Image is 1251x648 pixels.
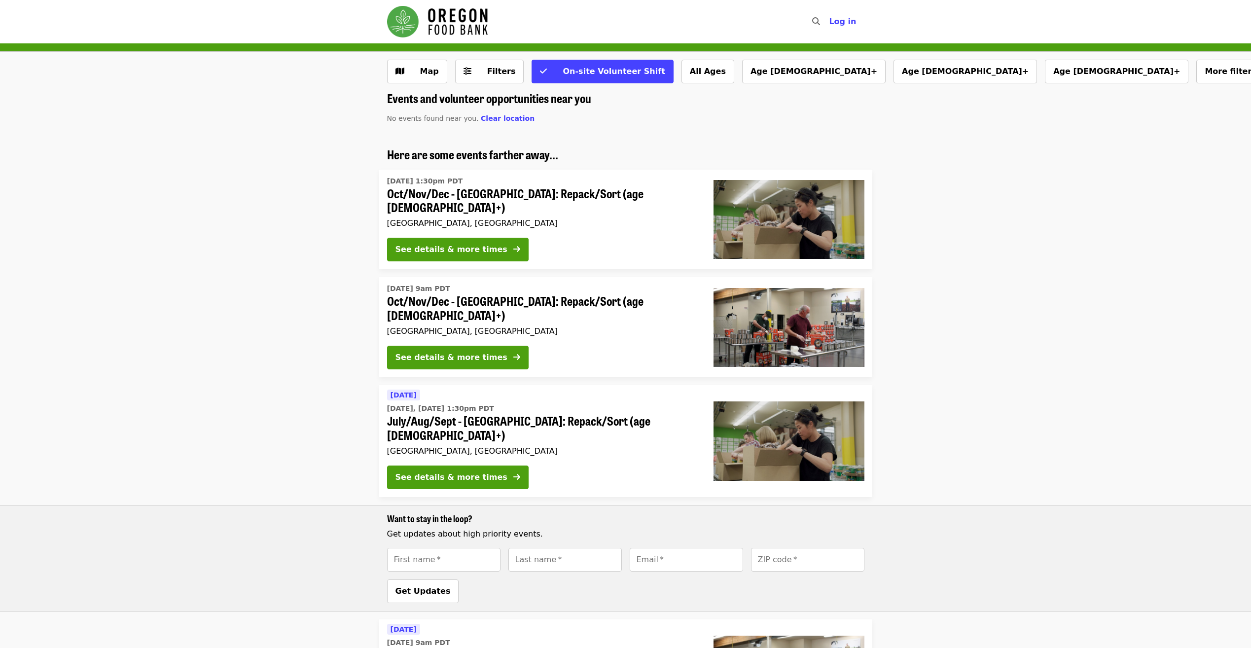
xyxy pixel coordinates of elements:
button: Age [DEMOGRAPHIC_DATA]+ [894,60,1037,83]
span: No events found near you. [387,114,479,122]
span: [DATE] [391,391,417,399]
div: [GEOGRAPHIC_DATA], [GEOGRAPHIC_DATA] [387,446,698,456]
span: On-site Volunteer Shift [563,67,665,76]
span: July/Aug/Sept - [GEOGRAPHIC_DATA]: Repack/Sort (age [DEMOGRAPHIC_DATA]+) [387,414,698,442]
span: [DATE] [391,625,417,633]
time: [DATE] 9am PDT [387,284,450,294]
button: Show map view [387,60,447,83]
button: Age [DEMOGRAPHIC_DATA]+ [1045,60,1188,83]
time: [DATE] 9am PDT [387,638,450,648]
button: See details & more times [387,346,529,369]
button: Age [DEMOGRAPHIC_DATA]+ [742,60,886,83]
img: Oregon Food Bank - Home [387,6,488,37]
span: Want to stay in the loop? [387,512,472,525]
span: Oct/Nov/Dec - [GEOGRAPHIC_DATA]: Repack/Sort (age [DEMOGRAPHIC_DATA]+) [387,294,698,323]
i: map icon [395,67,404,76]
div: See details & more times [395,471,507,483]
button: On-site Volunteer Shift [532,60,673,83]
input: [object Object] [630,548,743,572]
div: [GEOGRAPHIC_DATA], [GEOGRAPHIC_DATA] [387,218,698,228]
i: search icon [812,17,820,26]
a: See details for "July/Aug/Sept - Portland: Repack/Sort (age 8+)" [379,385,872,497]
span: Map [420,67,439,76]
button: Log in [821,12,864,32]
span: Get Updates [395,586,451,596]
div: See details & more times [395,244,507,255]
input: Search [826,10,834,34]
i: arrow-right icon [513,472,520,482]
button: Filters (0 selected) [455,60,524,83]
span: Get updates about high priority events. [387,529,543,539]
button: See details & more times [387,238,529,261]
img: Oct/Nov/Dec - Portland: Repack/Sort (age 16+) organized by Oregon Food Bank [714,288,864,367]
button: See details & more times [387,466,529,489]
time: [DATE] 1:30pm PDT [387,176,463,186]
button: Clear location [481,113,535,124]
span: Oct/Nov/Dec - [GEOGRAPHIC_DATA]: Repack/Sort (age [DEMOGRAPHIC_DATA]+) [387,186,698,215]
button: All Ages [681,60,734,83]
a: See details for "Oct/Nov/Dec - Portland: Repack/Sort (age 8+)" [379,170,872,270]
div: [GEOGRAPHIC_DATA], [GEOGRAPHIC_DATA] [387,326,698,336]
span: Log in [829,17,856,26]
i: sliders-h icon [464,67,471,76]
img: July/Aug/Sept - Portland: Repack/Sort (age 8+) organized by Oregon Food Bank [714,401,864,480]
div: See details & more times [395,352,507,363]
span: Here are some events farther away... [387,145,558,163]
input: [object Object] [751,548,864,572]
i: arrow-right icon [513,353,520,362]
i: arrow-right icon [513,245,520,254]
img: Oct/Nov/Dec - Portland: Repack/Sort (age 8+) organized by Oregon Food Bank [714,180,864,259]
i: check icon [540,67,547,76]
button: Get Updates [387,579,459,603]
span: Filters [487,67,516,76]
span: Events and volunteer opportunities near you [387,89,591,107]
input: [object Object] [387,548,500,572]
time: [DATE], [DATE] 1:30pm PDT [387,403,494,414]
input: [object Object] [508,548,622,572]
a: See details for "Oct/Nov/Dec - Portland: Repack/Sort (age 16+)" [379,277,872,377]
span: Clear location [481,114,535,122]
